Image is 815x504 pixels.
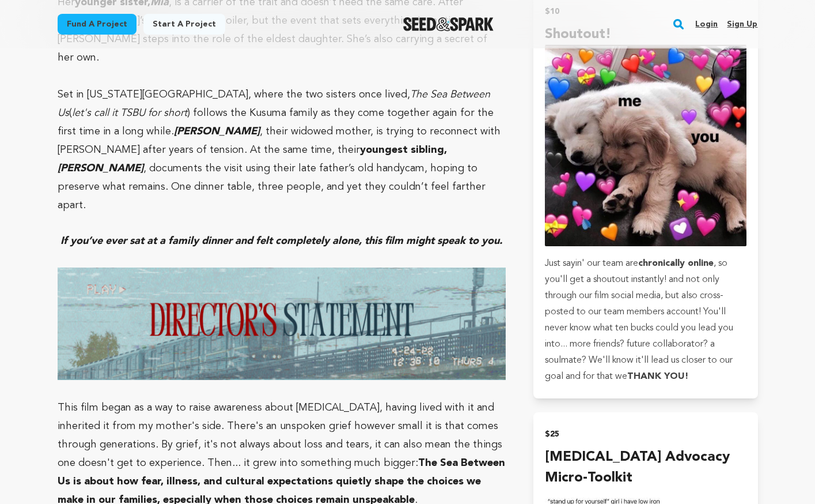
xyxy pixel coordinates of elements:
[58,163,143,174] em: [PERSON_NAME]
[627,372,688,381] strong: THANK YOU!
[58,89,490,118] em: The Sea Between Us
[638,259,714,268] strong: chronically online
[174,126,260,137] em: [PERSON_NAME]
[695,15,718,33] a: Login
[60,236,502,246] em: If you’ve ever sat at a family dinner and felt completely alone, this film might speak to you.
[545,426,746,442] h2: $25
[403,17,494,31] img: Seed&Spark Logo Dark Mode
[72,108,187,118] em: let's call it TSBU for short
[545,447,746,488] h4: [MEDICAL_DATA] Advocacy Micro-Toolkit
[403,17,494,31] a: Seed&Spark Homepage
[58,85,506,215] p: Set in [US_STATE][GEOGRAPHIC_DATA], where the two sisters once lived, ( ) follows the Kusuma fami...
[727,15,757,33] a: Sign up
[545,45,746,246] img: incentive
[58,14,137,35] a: Fund a project
[545,255,746,385] p: Just sayin' our team are , so you'll get a shoutout instantly! and not only through our film soci...
[58,268,506,380] img: 1752857276-Statement.png
[143,14,225,35] a: Start a project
